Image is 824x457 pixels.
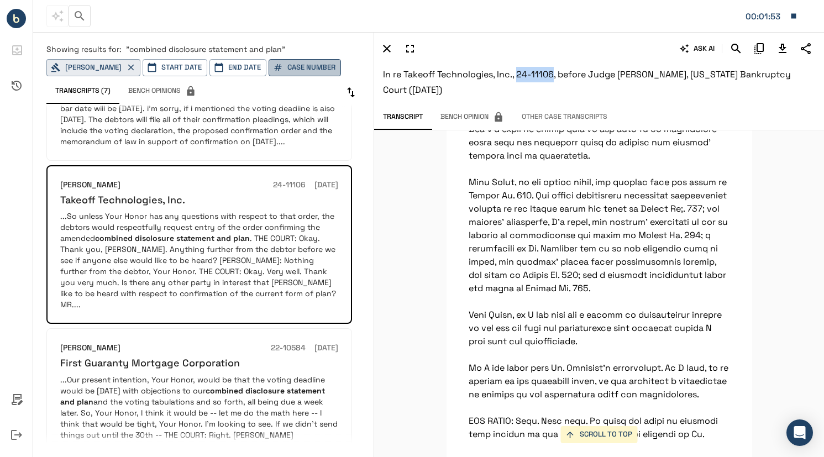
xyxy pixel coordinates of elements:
[46,59,140,76] button: [PERSON_NAME]
[773,39,792,58] button: Download Transcript
[46,44,122,54] span: Showing results for:
[46,5,69,27] span: This feature has been disabled by your account admin.
[314,342,338,354] h6: [DATE]
[750,39,769,58] button: Copy Citation
[60,342,120,354] h6: [PERSON_NAME]
[46,81,119,102] button: Transcripts (7)
[314,179,338,191] h6: [DATE]
[786,419,813,446] div: Open Intercom Messenger
[60,356,240,369] h6: First Guaranty Mortgage Corporation
[432,107,513,128] span: This feature has been disabled by your account admin.
[60,386,325,407] em: combined disclosure statement and plan
[209,59,266,76] button: End Date
[143,59,207,76] button: Start Date
[126,44,285,54] span: "combined disclosure statement and plan"
[727,39,746,58] button: Search
[60,193,185,206] h6: Takeoff Technologies, Inc.
[746,9,784,24] div: Matter: 156523-444848
[95,233,250,243] em: combined disclosure statement and plan
[60,70,338,147] p: ...On [DATE] will be the deadline to object to the final disclosures of confirmation and the on a...
[383,69,791,96] span: In re Takeoff Technologies, Inc., 24-11106, before Judge [PERSON_NAME], [US_STATE] Bankruptcy Cou...
[269,59,341,76] button: Case Number
[513,107,616,128] button: Other Case Transcripts
[60,211,338,310] p: ...So unless Your Honor has any questions with respect to that order, the debtors would respectfu...
[271,342,306,354] h6: 22-10584
[678,39,717,58] button: ASK AI
[60,179,120,191] h6: [PERSON_NAME]
[561,426,638,443] button: SCROLL TO TOP
[273,179,306,191] h6: 24-11106
[128,86,196,97] span: Bench Opinions
[740,4,803,28] button: Matter: 156523-444848
[374,107,432,128] button: Transcript
[440,112,504,123] span: Bench Opinion
[796,39,815,58] button: Share Transcript
[119,81,205,102] span: This feature has been disabled by your account admin.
